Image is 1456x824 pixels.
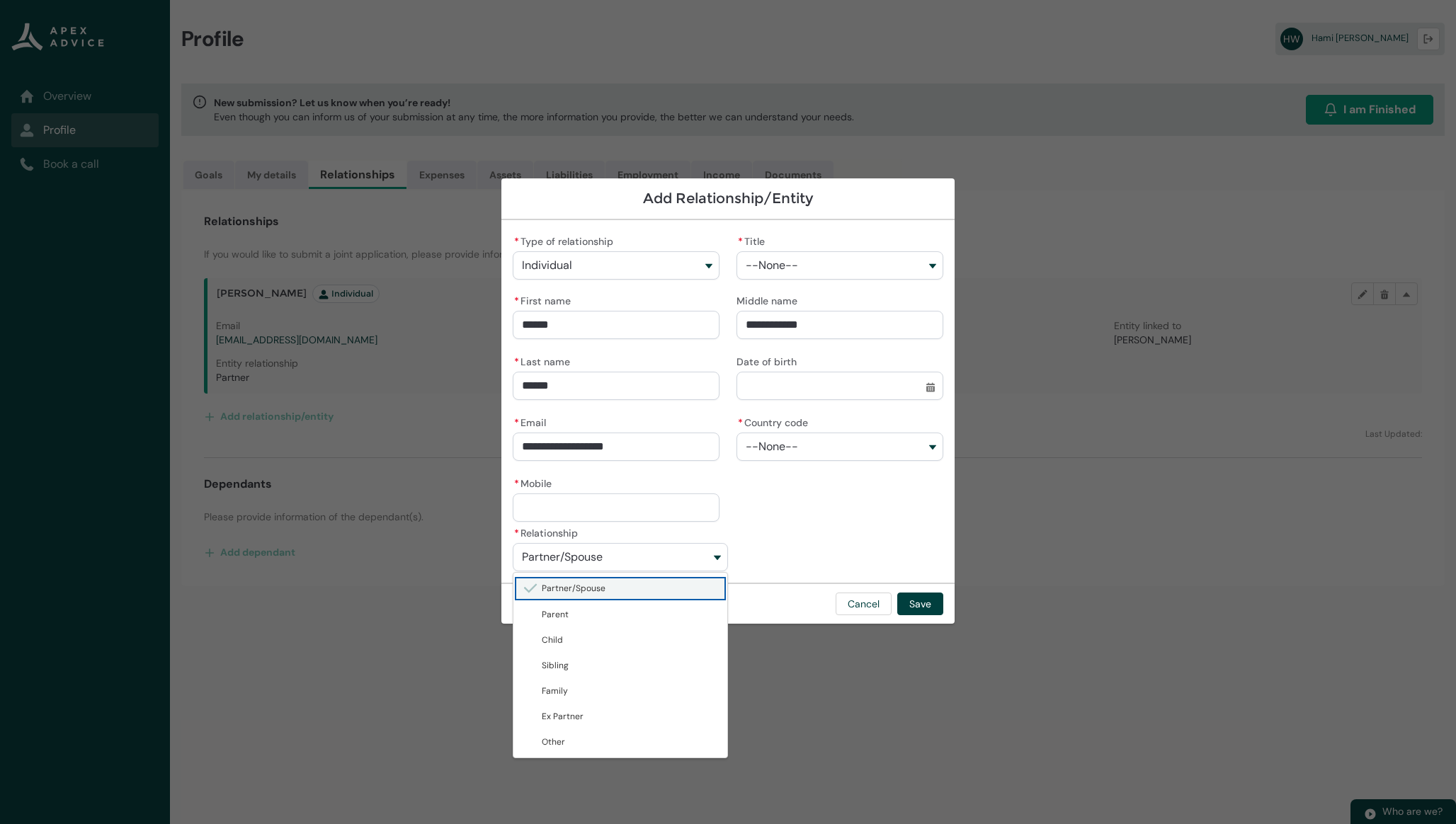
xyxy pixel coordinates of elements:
label: Title [736,231,770,248]
abbr: required [514,477,519,490]
abbr: required [514,355,519,368]
button: Type of relationship [513,251,720,280]
span: --None-- [746,440,798,453]
abbr: required [738,235,743,248]
button: Title [736,251,943,280]
label: Last name [513,352,576,369]
label: Mobile [513,474,557,491]
abbr: required [514,527,519,539]
label: Type of relationship [513,231,619,248]
span: --None-- [746,259,798,272]
label: First name [513,291,576,308]
label: Email [513,413,552,430]
abbr: required [514,235,519,248]
label: Middle name [736,291,803,308]
abbr: required [514,294,519,307]
button: Relationship [513,543,728,571]
label: Date of birth [736,352,802,369]
button: Save [897,593,943,615]
h1: Add Relationship/Entity [513,190,943,207]
button: Cancel [836,593,892,615]
span: Partner/Spouse [522,551,603,563]
button: Country code [736,433,943,461]
span: Individual [522,259,572,272]
label: Relationship [513,523,584,540]
label: Country code [736,413,814,430]
div: Relationship [513,572,728,758]
abbr: required [514,416,519,429]
abbr: required [738,416,743,429]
